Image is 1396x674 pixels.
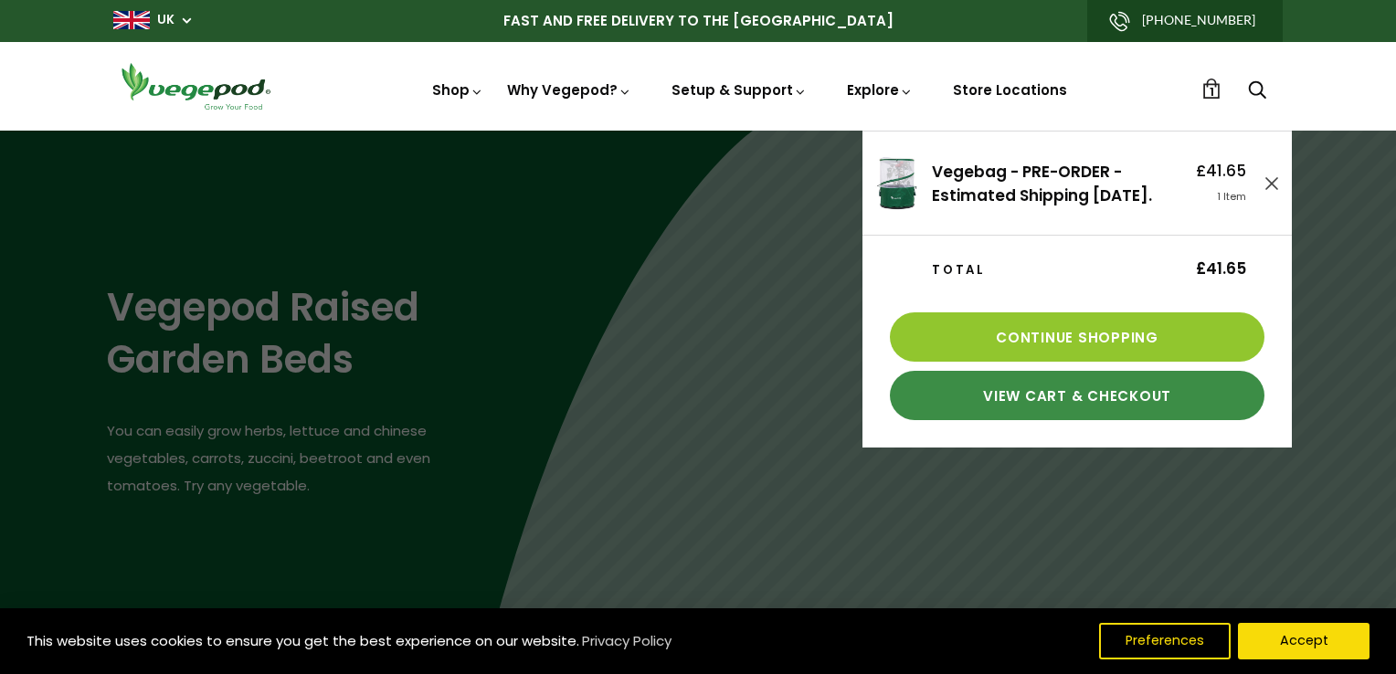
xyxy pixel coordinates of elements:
a: 1 [1201,79,1221,99]
a: Setup & Support [672,80,807,100]
span: This website uses cookies to ensure you get the best experience on our website. [26,631,579,650]
span: £41.65 [1196,160,1246,182]
a: Vegebag - PRE-ORDER - Estimated Shipping [DATE]. [932,161,1152,206]
a: UK [157,11,174,29]
img: gb_large.png [113,11,150,29]
img: Vegepod [113,60,278,112]
span: Total [932,261,986,279]
a: Privacy Policy (opens in a new tab) [579,625,674,658]
a: Shop [432,80,483,100]
a: View Cart & Checkout [890,371,1264,420]
span: 1 [1210,83,1214,100]
button: Preferences [1099,623,1231,659]
img: Vegebag - PRE-ORDER - Estimated Shipping August 20th. [868,153,927,213]
a: Continue Shopping [890,312,1264,362]
a: Store Locations [953,80,1067,100]
span: £41.65 [1196,258,1246,279]
span: 1 Item [1217,189,1246,204]
button: Accept [1238,623,1370,659]
a: Explore [847,80,913,100]
a: Search [1248,81,1266,100]
a: Why Vegepod? [507,80,631,100]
